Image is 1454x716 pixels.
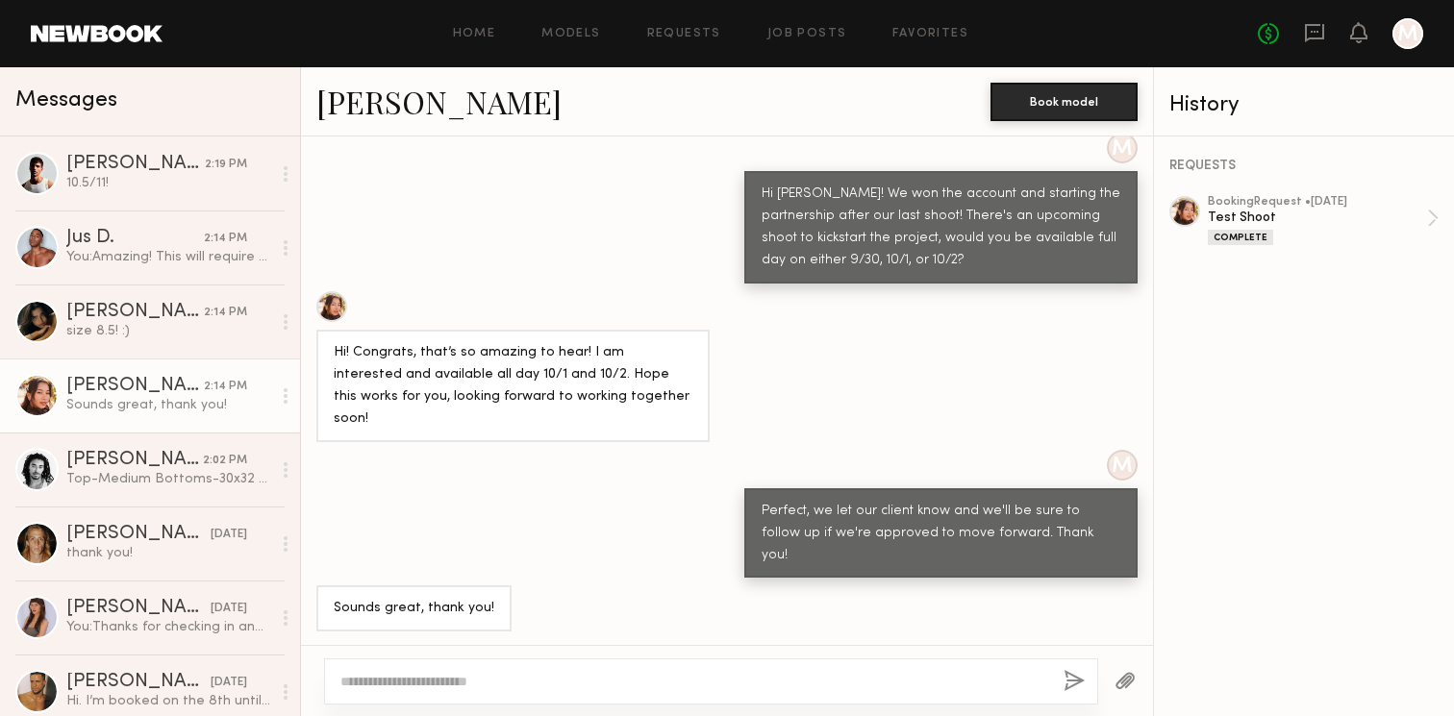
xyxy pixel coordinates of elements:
[66,377,204,396] div: [PERSON_NAME]
[211,600,247,618] div: [DATE]
[211,526,247,544] div: [DATE]
[66,451,203,470] div: [PERSON_NAME]
[203,452,247,470] div: 2:02 PM
[66,303,204,322] div: [PERSON_NAME]
[541,28,600,40] a: Models
[767,28,847,40] a: Job Posts
[66,673,211,692] div: [PERSON_NAME]
[892,28,968,40] a: Favorites
[66,248,271,266] div: You: Amazing! This will require acting for short form reels. Would you be comfortable and have ex...
[66,692,271,710] div: Hi. I’m booked on the 8th until 1pm
[1169,160,1439,173] div: REQUESTS
[204,230,247,248] div: 2:14 PM
[1208,230,1273,245] div: Complete
[647,28,721,40] a: Requests
[990,83,1138,121] button: Book model
[1392,18,1423,49] a: M
[316,81,562,122] a: [PERSON_NAME]
[334,342,692,431] div: Hi! Congrats, that’s so amazing to hear! I am interested and available all day 10/1 and 10/2. Hop...
[453,28,496,40] a: Home
[66,322,271,340] div: size 8.5! :)
[66,618,271,636] div: You: Thanks for checking in and yes we'd like to hold! Still confirming a few details with our cl...
[66,396,271,414] div: Sounds great, thank you!
[204,378,247,396] div: 2:14 PM
[66,174,271,192] div: 10.5/11!
[762,501,1120,567] div: Perfect, we let our client know and we'll be sure to follow up if we're approved to move forward....
[1208,196,1427,209] div: booking Request • [DATE]
[334,598,494,620] div: Sounds great, thank you!
[66,229,204,248] div: Jus D.
[66,525,211,544] div: [PERSON_NAME]
[1208,196,1439,245] a: bookingRequest •[DATE]Test ShootComplete
[66,470,271,488] div: Top-Medium Bottoms-30x32 Shoes-10.5
[204,304,247,322] div: 2:14 PM
[66,599,211,618] div: [PERSON_NAME]
[66,155,205,174] div: [PERSON_NAME]
[990,92,1138,109] a: Book model
[66,544,271,562] div: thank you!
[762,184,1120,272] div: Hi [PERSON_NAME]! We won the account and starting the partnership after our last shoot! There's a...
[1169,94,1439,116] div: History
[15,89,117,111] span: Messages
[1208,209,1427,227] div: Test Shoot
[205,156,247,174] div: 2:19 PM
[211,674,247,692] div: [DATE]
